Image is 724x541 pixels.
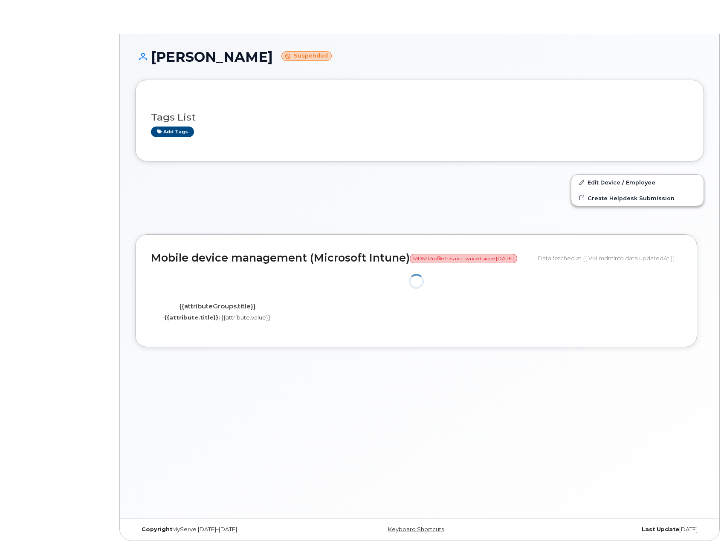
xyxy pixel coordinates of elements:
h1: [PERSON_NAME] [135,49,704,64]
a: Add tags [151,127,194,137]
a: Keyboard Shortcuts [388,526,444,532]
strong: Copyright [142,526,172,532]
label: {{attribute.title}}: [164,314,220,322]
h2: Mobile device management (Microsoft Intune) [151,252,531,264]
span: {{attribute.value}} [221,314,270,321]
a: Create Helpdesk Submission [571,190,704,206]
small: Suspended [281,51,332,61]
div: MyServe [DATE]–[DATE] [135,526,325,533]
span: MDM Profile has not synced since [DATE] [410,254,517,263]
div: Data fetched at {{ VM.mdmInfo.data.updatedAt }} [538,250,681,266]
h4: {{attributeGroups.title}} [157,303,277,310]
a: Edit Device / Employee [571,175,704,190]
div: [DATE] [514,526,704,533]
h3: Tags List [151,112,688,123]
strong: Last Update [642,526,679,532]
